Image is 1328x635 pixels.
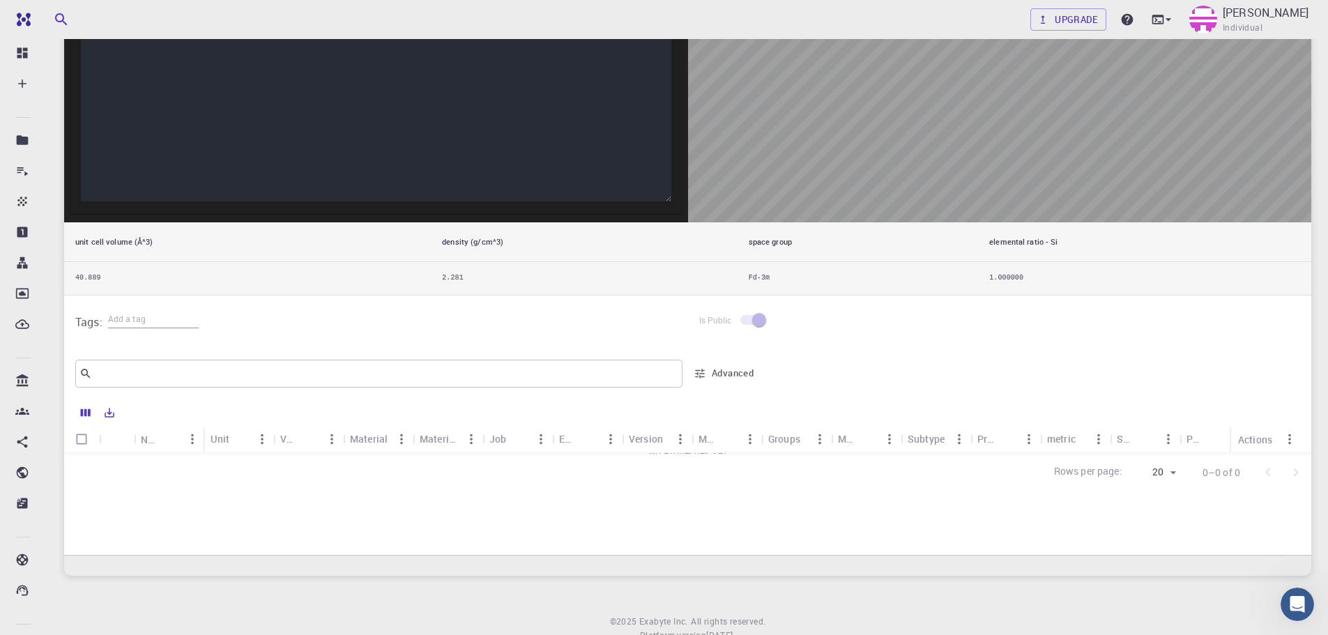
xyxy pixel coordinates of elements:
[1117,425,1135,452] div: Shared
[251,428,273,450] button: Menu
[610,615,639,629] span: © 2025
[11,13,31,26] img: logo
[134,426,204,453] div: Name
[1205,428,1227,450] button: Sort
[298,428,321,450] button: Sort
[1281,588,1314,621] iframe: Intercom live chat
[717,428,739,450] button: Sort
[977,425,995,452] div: Precision
[431,222,737,262] th: density (g/cm^3)
[1110,425,1180,452] div: Shared
[577,428,600,450] button: Sort
[390,428,413,450] button: Menu
[413,425,482,452] div: Material Formula
[343,425,413,452] div: Material
[699,425,717,452] div: Model
[1238,426,1272,453] div: Actions
[809,428,831,450] button: Menu
[838,425,856,452] div: Method
[738,222,979,262] th: space group
[669,428,692,450] button: Menu
[738,262,979,295] td: Fd-3m
[350,425,388,452] div: Material
[948,428,970,450] button: Menu
[970,425,1040,452] div: Precision
[482,425,552,452] div: Job
[699,314,732,326] span: Is Public
[204,425,273,452] div: Unit
[108,309,199,328] input: Add a tag
[99,426,134,453] div: Icon
[1180,425,1249,452] div: Public
[995,428,1018,450] button: Sort
[878,428,901,450] button: Menu
[64,453,1311,454] div: No Properties Yet
[622,425,692,452] div: Version
[688,362,761,385] button: Advanced
[1047,425,1076,452] div: metric
[1087,428,1110,450] button: Menu
[211,425,230,452] div: Unit
[460,428,482,450] button: Menu
[1135,428,1157,450] button: Sort
[978,262,1311,295] td: 1.000000
[761,425,831,452] div: Groups
[530,428,552,450] button: Menu
[901,425,970,452] div: Subtype
[181,428,204,450] button: Menu
[559,425,577,452] div: Engine
[98,401,121,424] button: Export
[831,425,901,452] div: Method
[1223,21,1262,35] span: Individual
[552,425,622,452] div: Engine
[691,615,765,629] span: All rights reserved.
[64,222,431,262] th: unit cell volume (Å^3)
[273,425,343,452] div: Value
[1231,426,1301,453] div: Actions
[1227,428,1249,450] button: Menu
[141,426,159,453] div: Name
[489,425,506,452] div: Job
[600,428,622,450] button: Menu
[768,425,800,452] div: Groups
[74,401,98,424] button: Columns
[1186,425,1205,452] div: Public
[639,615,688,627] span: Exabyte Inc.
[1040,425,1110,452] div: metric
[321,428,343,450] button: Menu
[1203,466,1240,480] p: 0–0 of 0
[856,428,878,450] button: Sort
[1223,4,1308,21] p: [PERSON_NAME]
[692,425,761,452] div: Model
[1279,428,1301,450] button: Menu
[36,9,57,22] span: 지원
[64,262,431,295] td: 40.889
[1054,464,1122,480] p: Rows per page:
[159,428,181,450] button: Sort
[431,262,737,295] td: 2.281
[1189,6,1217,33] img: Seungho Choe
[639,615,688,629] a: Exabyte Inc.
[1128,462,1180,482] div: 20
[629,425,663,452] div: Version
[908,425,945,452] div: Subtype
[978,222,1311,262] th: elemental ratio - Si
[1157,428,1180,450] button: Menu
[280,425,298,452] div: Value
[739,428,761,450] button: Menu
[1030,8,1106,31] a: Upgrade
[75,307,108,332] h6: Tags:
[420,425,460,452] div: Material Formula
[1018,428,1040,450] button: Menu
